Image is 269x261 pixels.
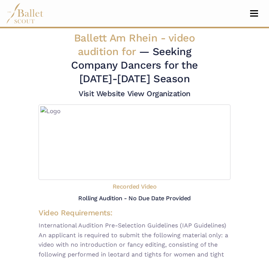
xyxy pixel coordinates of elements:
[113,183,156,191] h5: Recorded Video
[79,89,125,98] a: Visit Website
[127,89,190,98] a: View Organization
[78,32,195,58] span: video audition for
[78,195,190,202] h5: Rolling Audition - No Due Date Provided
[39,208,113,217] span: Video Requirements:
[245,10,263,17] button: Toggle navigation
[74,32,195,58] span: Ballett Am Rhein -
[71,45,198,85] span: — Seeking Company Dancers for the [DATE]-[DATE] Season
[39,104,230,180] img: Logo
